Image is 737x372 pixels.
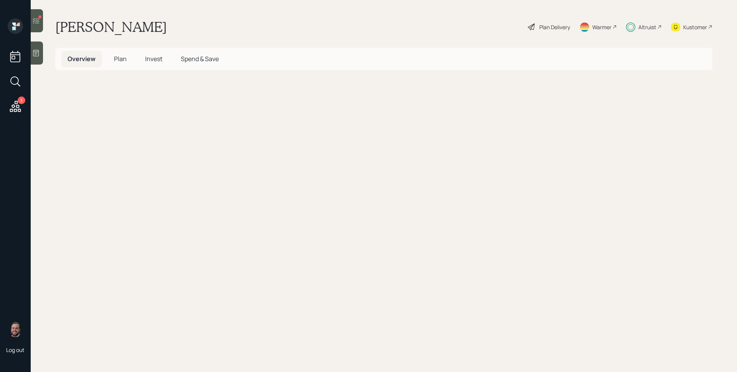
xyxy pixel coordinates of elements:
span: Invest [145,55,162,63]
div: Plan Delivery [539,23,570,31]
div: Log out [6,346,25,354]
span: Plan [114,55,127,63]
div: 3 [18,96,25,104]
div: Altruist [638,23,656,31]
span: Spend & Save [181,55,219,63]
h1: [PERSON_NAME] [55,18,167,35]
div: Warmer [592,23,611,31]
div: Kustomer [683,23,707,31]
span: Overview [68,55,96,63]
img: james-distasi-headshot.png [8,322,23,337]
